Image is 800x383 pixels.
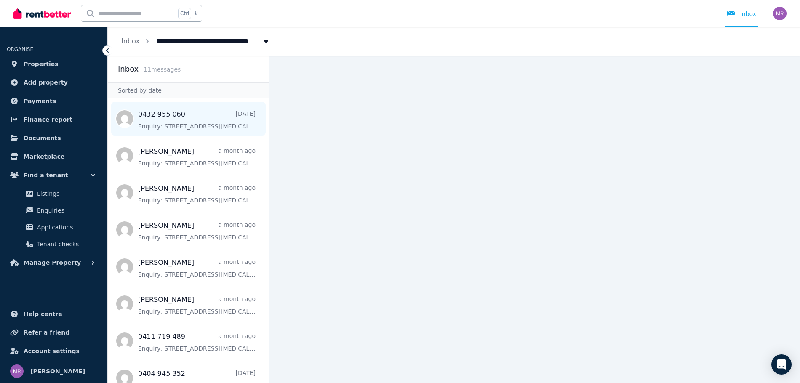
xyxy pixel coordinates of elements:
a: Tenant checks [10,236,97,253]
a: Finance report [7,111,101,128]
h2: Inbox [118,63,139,75]
a: [PERSON_NAME]a month agoEnquiry:[STREET_ADDRESS][MEDICAL_DATA] Gully. [138,146,256,168]
img: RentBetter [13,7,71,20]
span: Applications [37,222,94,232]
span: k [195,10,197,17]
a: [PERSON_NAME]a month agoEnquiry:[STREET_ADDRESS][MEDICAL_DATA] Gully. [138,221,256,242]
a: 0411 719 489a month agoEnquiry:[STREET_ADDRESS][MEDICAL_DATA] Gully. [138,332,256,353]
a: [PERSON_NAME]a month agoEnquiry:[STREET_ADDRESS][MEDICAL_DATA] Gully. [138,184,256,205]
div: Open Intercom Messenger [771,354,792,375]
nav: Message list [108,98,269,383]
a: [PERSON_NAME]a month agoEnquiry:[STREET_ADDRESS][MEDICAL_DATA] Gully. [138,295,256,316]
a: Enquiries [10,202,97,219]
div: Sorted by date [108,82,269,98]
nav: Breadcrumb [108,27,284,56]
a: Add property [7,74,101,91]
span: Refer a friend [24,327,69,338]
span: 11 message s [144,66,181,73]
a: Inbox [121,37,140,45]
button: Find a tenant [7,167,101,184]
img: Mark Reeve [10,364,24,378]
a: Marketplace [7,148,101,165]
a: Listings [10,185,97,202]
span: Find a tenant [24,170,68,180]
span: Finance report [24,114,72,125]
span: [PERSON_NAME] [30,366,85,376]
span: ORGANISE [7,46,33,52]
span: Documents [24,133,61,143]
img: Mark Reeve [773,7,787,20]
a: Applications [10,219,97,236]
a: Documents [7,130,101,146]
div: Inbox [727,10,756,18]
span: Tenant checks [37,239,94,249]
span: Ctrl [178,8,191,19]
a: Refer a friend [7,324,101,341]
span: Payments [24,96,56,106]
span: Add property [24,77,68,88]
a: Payments [7,93,101,109]
span: Properties [24,59,59,69]
a: Account settings [7,343,101,359]
span: Marketplace [24,152,64,162]
a: Properties [7,56,101,72]
a: 0432 955 060[DATE]Enquiry:[STREET_ADDRESS][MEDICAL_DATA] Gully. [138,109,256,130]
span: Help centre [24,309,62,319]
a: Help centre [7,306,101,322]
span: Account settings [24,346,80,356]
span: Manage Property [24,258,81,268]
span: Enquiries [37,205,94,215]
a: [PERSON_NAME]a month agoEnquiry:[STREET_ADDRESS][MEDICAL_DATA] Gully. [138,258,256,279]
span: Listings [37,189,94,199]
button: Manage Property [7,254,101,271]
